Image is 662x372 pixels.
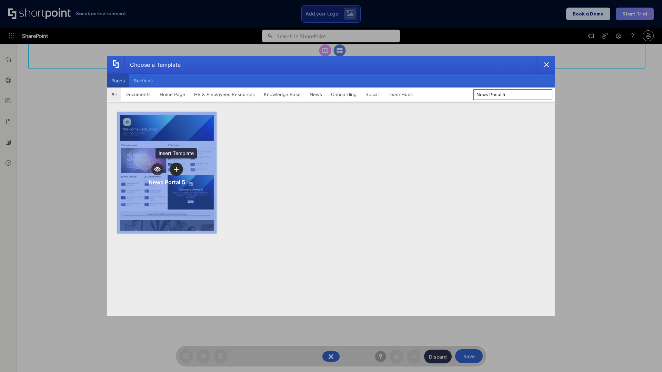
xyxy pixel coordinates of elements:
[361,87,383,101] button: Social
[107,74,129,87] button: Pages
[327,87,361,101] button: Onboarding
[473,89,552,100] input: Search
[129,74,157,87] button: Sections
[107,56,555,316] div: template selector
[149,179,185,186] div: News Portal 5
[190,87,259,101] button: HR & Employees Resources
[121,87,155,101] button: Documents
[628,339,662,372] iframe: Chat Widget
[383,87,417,101] button: Team Hubs
[155,87,190,101] button: Home Page
[107,87,121,101] button: All
[259,87,305,101] button: Knowledge Base
[124,56,181,73] div: Choose a Template
[305,87,327,101] button: News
